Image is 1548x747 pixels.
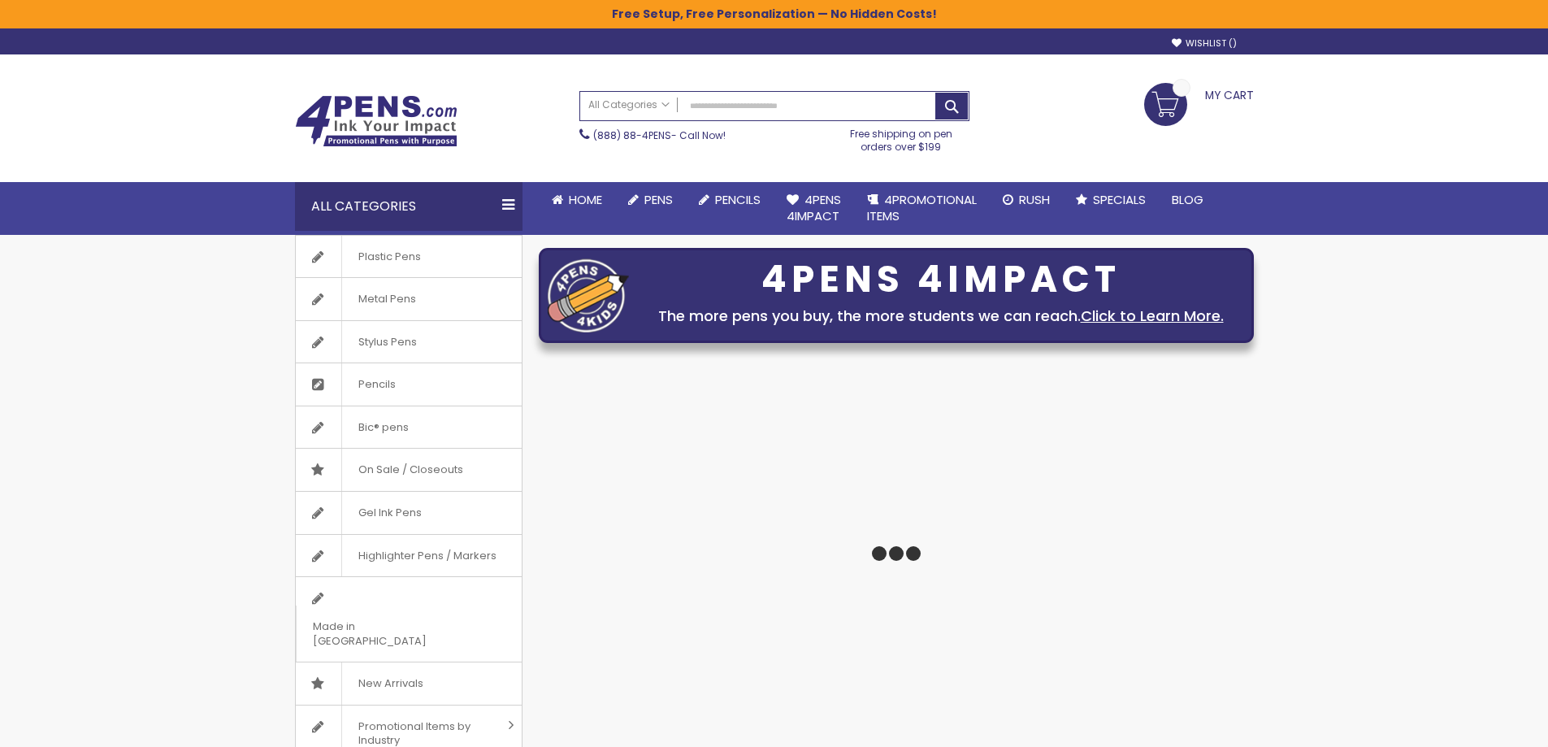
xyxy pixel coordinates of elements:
[296,662,522,705] a: New Arrivals
[833,121,969,154] div: Free shipping on pen orders over $199
[296,606,481,662] span: Made in [GEOGRAPHIC_DATA]
[296,577,522,662] a: Made in [GEOGRAPHIC_DATA]
[341,236,437,278] span: Plastic Pens
[539,182,615,218] a: Home
[686,182,774,218] a: Pencils
[1081,306,1224,326] a: Click to Learn More.
[593,128,726,142] span: - Call Now!
[1172,37,1237,50] a: Wishlist
[1063,182,1159,218] a: Specials
[296,492,522,534] a: Gel Ink Pens
[296,321,522,363] a: Stylus Pens
[296,535,522,577] a: Highlighter Pens / Markers
[296,406,522,449] a: Bic® pens
[296,236,522,278] a: Plastic Pens
[588,98,670,111] span: All Categories
[637,263,1245,297] div: 4PENS 4IMPACT
[615,182,686,218] a: Pens
[593,128,671,142] a: (888) 88-4PENS
[1172,191,1203,208] span: Blog
[341,321,433,363] span: Stylus Pens
[1019,191,1050,208] span: Rush
[295,182,523,231] div: All Categories
[341,492,438,534] span: Gel Ink Pens
[341,363,412,406] span: Pencils
[990,182,1063,218] a: Rush
[1093,191,1146,208] span: Specials
[341,662,440,705] span: New Arrivals
[296,363,522,406] a: Pencils
[637,305,1245,328] div: The more pens you buy, the more students we can reach.
[296,449,522,491] a: On Sale / Closeouts
[548,258,629,332] img: four_pen_logo.png
[644,191,673,208] span: Pens
[341,535,513,577] span: Highlighter Pens / Markers
[296,278,522,320] a: Metal Pens
[341,406,425,449] span: Bic® pens
[295,95,457,147] img: 4Pens Custom Pens and Promotional Products
[569,191,602,208] span: Home
[341,278,432,320] span: Metal Pens
[774,182,854,235] a: 4Pens4impact
[580,92,678,119] a: All Categories
[854,182,990,235] a: 4PROMOTIONALITEMS
[1159,182,1216,218] a: Blog
[867,191,977,224] span: 4PROMOTIONAL ITEMS
[715,191,761,208] span: Pencils
[341,449,479,491] span: On Sale / Closeouts
[787,191,841,224] span: 4Pens 4impact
